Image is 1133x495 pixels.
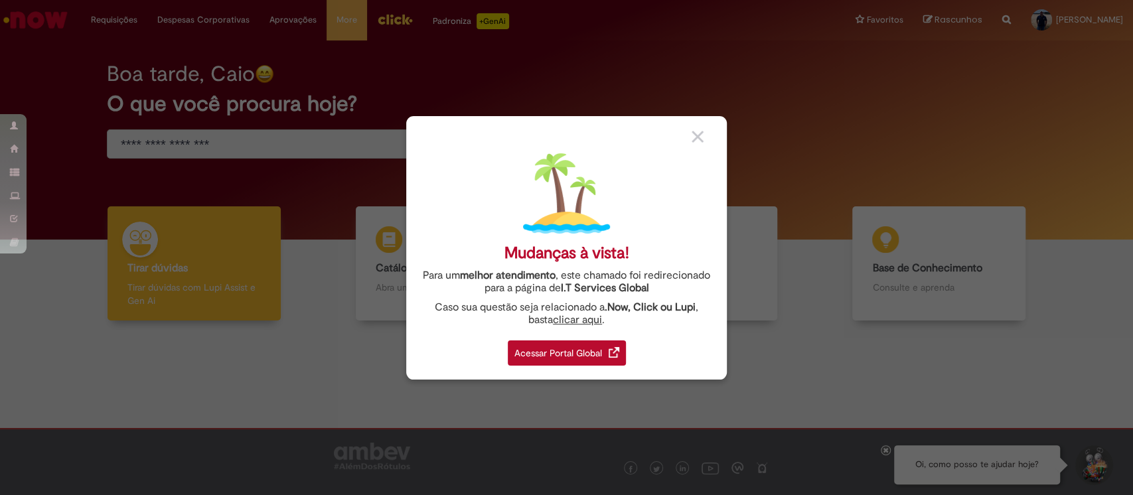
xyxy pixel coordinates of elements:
div: Mudanças à vista! [504,244,629,263]
div: Caso sua questão seja relacionado a , basta . [416,301,717,326]
div: Acessar Portal Global [508,340,626,366]
a: Acessar Portal Global [508,333,626,366]
img: island.png [523,150,610,237]
strong: melhor atendimento [460,269,556,282]
strong: .Now, Click ou Lupi [605,301,696,314]
a: I.T Services Global [561,274,649,295]
div: Para um , este chamado foi redirecionado para a página de [416,269,717,295]
img: redirect_link.png [609,347,619,358]
img: close_button_grey.png [692,131,704,143]
a: clicar aqui [553,306,602,326]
